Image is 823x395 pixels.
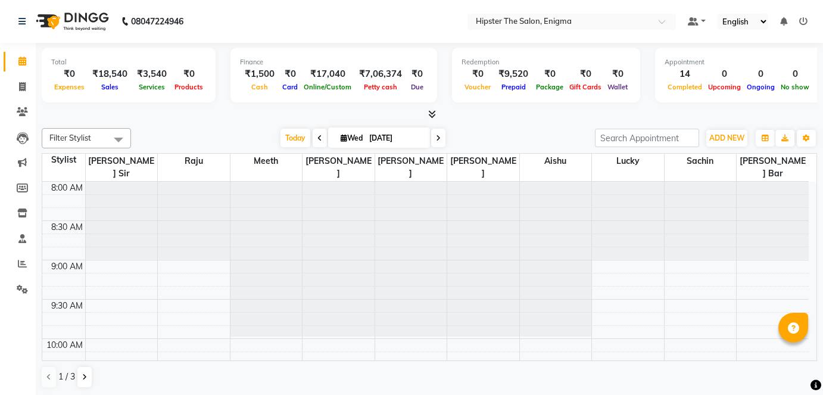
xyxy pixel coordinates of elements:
[248,83,271,91] span: Cash
[407,67,428,81] div: ₹0
[51,57,206,67] div: Total
[706,130,747,147] button: ADD NEW
[338,133,366,142] span: Wed
[240,57,428,67] div: Finance
[498,83,529,91] span: Prepaid
[709,133,744,142] span: ADD NEW
[592,154,664,169] span: Lucky
[51,83,88,91] span: Expenses
[744,67,778,81] div: 0
[230,154,303,169] span: meeth
[354,67,407,81] div: ₹7,06,374
[665,57,812,67] div: Appointment
[366,129,425,147] input: 2025-09-03
[778,83,812,91] span: No show
[49,133,91,142] span: Filter Stylist
[49,300,85,312] div: 9:30 AM
[595,129,699,147] input: Search Appointment
[49,221,85,234] div: 8:30 AM
[30,5,112,38] img: logo
[566,67,604,81] div: ₹0
[279,83,301,91] span: Card
[42,154,85,166] div: Stylist
[462,57,631,67] div: Redemption
[665,83,705,91] span: Completed
[280,129,310,147] span: Today
[737,154,809,181] span: [PERSON_NAME] bar
[240,67,279,81] div: ₹1,500
[49,260,85,273] div: 9:00 AM
[705,67,744,81] div: 0
[462,83,494,91] span: Voucher
[158,154,230,169] span: Raju
[98,83,121,91] span: Sales
[778,67,812,81] div: 0
[279,67,301,81] div: ₹0
[533,67,566,81] div: ₹0
[58,371,75,383] span: 1 / 3
[301,83,354,91] span: Online/Custom
[132,67,172,81] div: ₹3,540
[494,67,533,81] div: ₹9,520
[462,67,494,81] div: ₹0
[520,154,592,169] span: Aishu
[744,83,778,91] span: Ongoing
[172,67,206,81] div: ₹0
[303,154,375,181] span: [PERSON_NAME]
[665,67,705,81] div: 14
[705,83,744,91] span: Upcoming
[533,83,566,91] span: Package
[44,339,85,352] div: 10:00 AM
[604,83,631,91] span: Wallet
[447,154,519,181] span: [PERSON_NAME]
[136,83,168,91] span: Services
[131,5,183,38] b: 08047224946
[301,67,354,81] div: ₹17,040
[665,154,737,169] span: sachin
[51,67,88,81] div: ₹0
[604,67,631,81] div: ₹0
[86,154,158,181] span: [PERSON_NAME] sir
[49,182,85,194] div: 8:00 AM
[566,83,604,91] span: Gift Cards
[88,67,132,81] div: ₹18,540
[361,83,400,91] span: Petty cash
[375,154,447,181] span: [PERSON_NAME]
[408,83,426,91] span: Due
[172,83,206,91] span: Products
